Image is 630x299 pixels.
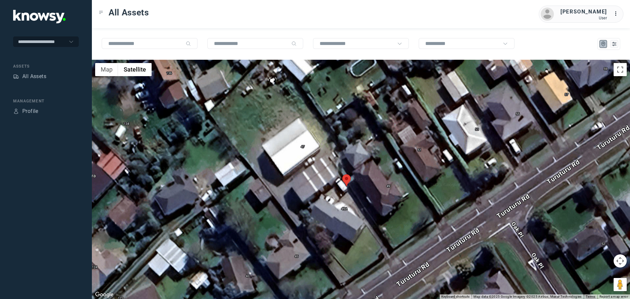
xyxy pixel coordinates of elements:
[614,254,627,267] button: Map camera controls
[13,108,19,114] div: Profile
[614,63,627,76] button: Toggle fullscreen view
[22,73,46,80] div: All Assets
[13,73,46,80] a: AssetsAll Assets
[13,74,19,79] div: Assets
[109,7,149,18] span: All Assets
[586,295,596,298] a: Terms (opens in new tab)
[600,41,606,47] div: Map
[13,107,38,115] a: ProfileProfile
[541,8,554,21] img: avatar.png
[611,41,617,47] div: List
[186,41,191,46] div: Search
[473,295,582,298] span: Map data ©2025 Google Imagery ©2025 Airbus, Maxar Technologies
[560,8,607,16] div: [PERSON_NAME]
[560,16,607,20] div: User
[95,63,118,76] button: Show street map
[291,41,297,46] div: Search
[94,290,115,299] a: Open this area in Google Maps (opens a new window)
[99,10,103,15] div: Toggle Menu
[614,11,620,16] tspan: ...
[118,63,152,76] button: Show satellite imagery
[13,98,79,104] div: Management
[614,10,621,18] div: :
[22,107,38,115] div: Profile
[13,10,66,23] img: Application Logo
[13,63,79,69] div: Assets
[614,278,627,291] button: Drag Pegman onto the map to open Street View
[94,290,115,299] img: Google
[614,10,621,19] div: :
[441,294,470,299] button: Keyboard shortcuts
[599,295,628,298] a: Report a map error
